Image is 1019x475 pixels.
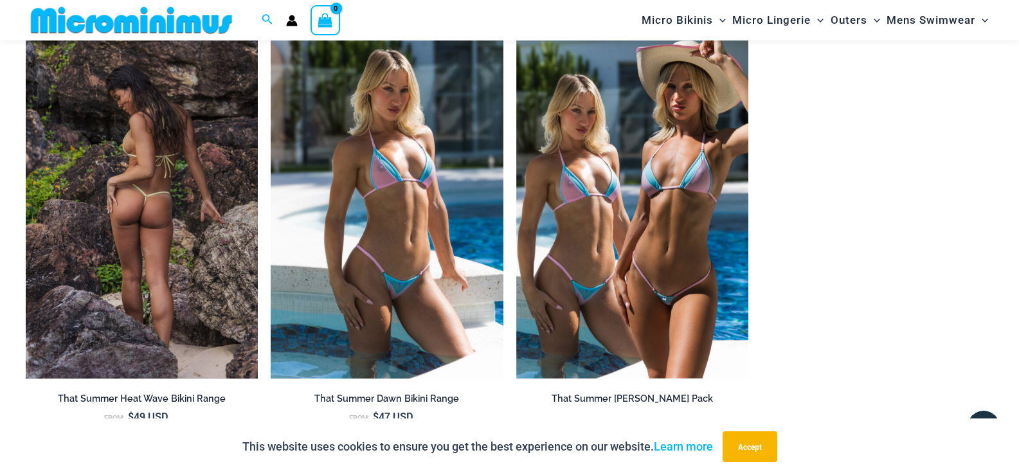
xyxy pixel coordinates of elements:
a: That Summer Heat Wave Bikini Range [26,393,258,409]
span: Menu Toggle [975,4,988,37]
a: OutersMenu ToggleMenu Toggle [827,4,883,37]
a: That Summer Dawn Bikini Range [271,393,503,409]
button: Accept [723,431,777,462]
a: Learn more [654,440,713,453]
h2: That Summer [PERSON_NAME] Pack [516,393,748,405]
img: That Summer Heat Wave 3063 Tri Top 4303 Micro Bottom 04 [26,31,258,379]
a: That Summer Heat Wave 3063 Tri Top 4303 Micro Bottom 01That Summer Heat Wave 3063 Tri Top 4303 Mi... [26,31,258,379]
span: Micro Bikinis [642,4,713,37]
a: Search icon link [262,12,273,28]
span: $ [128,409,134,423]
span: Menu Toggle [713,4,726,37]
h2: That Summer Dawn Bikini Range [271,393,503,405]
a: That Summer Dawn 3063 Tri Top 4303 Micro 06That Summer Dawn 3063 Tri Top 4309 Micro 04That Summer... [271,31,503,379]
a: That Summer Dawn PackThat Summer Dawn 3063 Tri Top 4309 Micro 04That Summer Dawn 3063 Tri Top 430... [516,31,748,379]
span: Menu Toggle [811,4,824,37]
bdi: 47 USD [373,409,413,423]
a: Micro LingerieMenu ToggleMenu Toggle [729,4,827,37]
span: Micro Lingerie [732,4,811,37]
a: View Shopping Cart, empty [311,5,340,35]
a: Micro BikinisMenu ToggleMenu Toggle [638,4,729,37]
span: Mens Swimwear [887,4,975,37]
span: Menu Toggle [867,4,880,37]
img: MM SHOP LOGO FLAT [26,6,237,35]
h2: That Summer Heat Wave Bikini Range [26,393,258,405]
bdi: 49 USD [128,409,168,423]
a: Account icon link [286,15,298,26]
span: From: [104,413,125,422]
span: $ [373,409,379,423]
a: Mens SwimwearMenu ToggleMenu Toggle [883,4,991,37]
nav: Site Navigation [636,2,993,39]
img: That Summer Dawn Pack [516,31,748,379]
span: From: [349,413,370,422]
p: This website uses cookies to ensure you get the best experience on our website. [242,437,713,456]
img: That Summer Dawn 3063 Tri Top 4303 Micro 06 [271,31,503,379]
span: Outers [831,4,867,37]
a: That Summer [PERSON_NAME] Pack [516,393,748,409]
